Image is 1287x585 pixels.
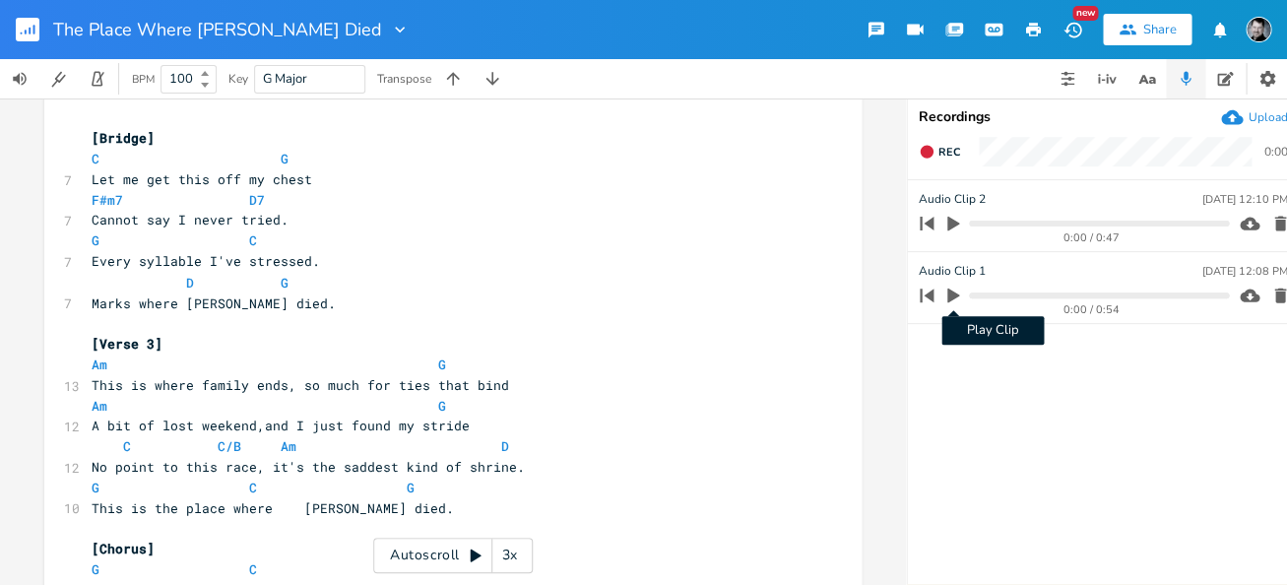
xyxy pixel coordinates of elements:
[92,559,99,577] span: G
[373,538,533,573] div: Autoscroll
[92,375,509,393] span: This is where family ends, so much for ties that bind
[218,436,241,454] span: C/B
[281,436,296,454] span: Am
[92,498,454,516] span: This is the place where [PERSON_NAME] died.
[1142,21,1176,38] div: Share
[263,70,307,88] span: G Major
[92,170,312,188] span: Let me get this off my chest
[1201,194,1287,205] div: [DATE] 12:10 PM
[1053,12,1092,47] button: New
[92,129,155,147] span: [Bridge]
[492,538,528,573] div: 3x
[92,150,99,167] span: C
[1263,146,1287,158] div: 0:00
[1103,14,1191,45] button: Share
[1248,109,1287,125] div: Upload
[53,21,382,38] span: The Place Where [PERSON_NAME] Died
[938,145,960,160] span: Rec
[377,73,431,85] div: Transpose
[92,293,336,311] span: Marks where [PERSON_NAME] died.
[953,232,1229,243] div: 0:00 / 0:47
[1221,106,1287,128] button: Upload
[92,539,155,556] span: [Chorus]
[92,457,525,475] span: No point to this race, it's the saddest kind of shrine.
[1201,266,1287,277] div: [DATE] 12:08 PM
[123,436,131,454] span: C
[249,478,257,495] span: C
[281,273,289,291] span: G
[132,74,155,85] div: BPM
[1072,6,1098,21] div: New
[249,559,257,577] span: C
[92,191,123,209] span: F#m7
[1246,17,1271,42] img: Timothy James
[228,73,248,85] div: Key
[92,396,107,414] span: Am
[249,231,257,249] span: C
[438,396,446,414] span: G
[92,211,289,228] span: Cannot say I never tried.
[92,478,99,495] span: G
[249,191,265,209] span: D7
[92,252,320,270] span: Every syllable I've stressed.
[92,231,99,249] span: G
[92,355,107,372] span: Am
[92,416,470,433] span: A bit of lost weekend,and I just found my stride
[186,273,194,291] span: D
[911,136,968,167] button: Rec
[940,280,966,311] button: Play Clip
[919,190,986,209] span: Audio Clip 2
[953,304,1229,315] div: 0:00 / 0:54
[438,355,446,372] span: G
[407,478,415,495] span: G
[919,262,986,281] span: Audio Clip 1
[92,334,162,352] span: [Verse 3]
[281,150,289,167] span: G
[501,436,509,454] span: D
